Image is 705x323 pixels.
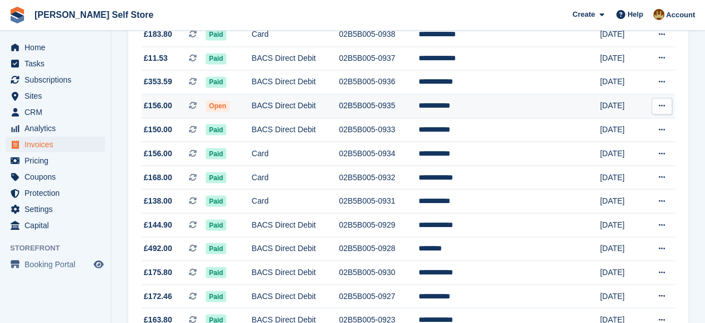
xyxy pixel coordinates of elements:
[25,169,91,185] span: Coupons
[628,9,643,20] span: Help
[25,120,91,136] span: Analytics
[339,213,419,237] td: 02B5B005-0929
[206,100,230,112] span: Open
[600,237,643,261] td: [DATE]
[339,70,419,94] td: 02B5B005-0936
[339,261,419,285] td: 02B5B005-0930
[206,195,226,206] span: Paid
[6,169,105,185] a: menu
[25,185,91,201] span: Protection
[339,118,419,142] td: 02B5B005-0933
[30,6,158,24] a: [PERSON_NAME] Self Store
[144,266,172,278] span: £175.80
[6,56,105,71] a: menu
[600,165,643,189] td: [DATE]
[339,237,419,261] td: 02B5B005-0928
[339,189,419,213] td: 02B5B005-0931
[251,261,339,285] td: BACS Direct Debit
[25,257,91,272] span: Booking Portal
[339,23,419,47] td: 02B5B005-0938
[653,9,664,20] img: Tom Kingston
[144,76,172,88] span: £353.59
[144,123,172,135] span: £150.00
[572,9,595,20] span: Create
[6,88,105,104] a: menu
[600,284,643,308] td: [DATE]
[206,172,226,183] span: Paid
[144,195,172,206] span: £138.00
[600,261,643,285] td: [DATE]
[251,189,339,213] td: Card
[10,243,111,254] span: Storefront
[600,70,643,94] td: [DATE]
[6,40,105,55] a: menu
[251,94,339,118] td: BACS Direct Debit
[6,137,105,152] a: menu
[339,142,419,166] td: 02B5B005-0934
[206,124,226,135] span: Paid
[600,142,643,166] td: [DATE]
[206,148,226,159] span: Paid
[206,219,226,230] span: Paid
[144,290,172,302] span: £172.46
[600,189,643,213] td: [DATE]
[600,46,643,70] td: [DATE]
[25,88,91,104] span: Sites
[206,243,226,254] span: Paid
[25,153,91,168] span: Pricing
[600,213,643,237] td: [DATE]
[144,28,172,40] span: £183.80
[144,219,172,230] span: £144.90
[144,100,172,112] span: £156.00
[251,213,339,237] td: BACS Direct Debit
[6,201,105,217] a: menu
[206,267,226,278] span: Paid
[144,52,168,64] span: £11.53
[6,120,105,136] a: menu
[144,147,172,159] span: £156.00
[600,118,643,142] td: [DATE]
[25,72,91,88] span: Subscriptions
[6,153,105,168] a: menu
[251,237,339,261] td: BACS Direct Debit
[251,23,339,47] td: Card
[6,104,105,120] a: menu
[6,257,105,272] a: menu
[339,46,419,70] td: 02B5B005-0937
[339,284,419,308] td: 02B5B005-0927
[206,76,226,88] span: Paid
[6,218,105,233] a: menu
[25,40,91,55] span: Home
[6,185,105,201] a: menu
[25,56,91,71] span: Tasks
[339,165,419,189] td: 02B5B005-0932
[251,165,339,189] td: Card
[251,118,339,142] td: BACS Direct Debit
[206,291,226,302] span: Paid
[251,70,339,94] td: BACS Direct Debit
[9,7,26,23] img: stora-icon-8386f47178a22dfd0bd8f6a31ec36ba5ce8667c1dd55bd0f319d3a0aa187defe.svg
[25,218,91,233] span: Capital
[25,201,91,217] span: Settings
[6,72,105,88] a: menu
[666,9,695,21] span: Account
[600,23,643,47] td: [DATE]
[25,137,91,152] span: Invoices
[251,142,339,166] td: Card
[600,94,643,118] td: [DATE]
[251,46,339,70] td: BACS Direct Debit
[144,242,172,254] span: £492.00
[206,29,226,40] span: Paid
[92,258,105,271] a: Preview store
[25,104,91,120] span: CRM
[339,94,419,118] td: 02B5B005-0935
[206,53,226,64] span: Paid
[251,284,339,308] td: BACS Direct Debit
[144,171,172,183] span: £168.00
